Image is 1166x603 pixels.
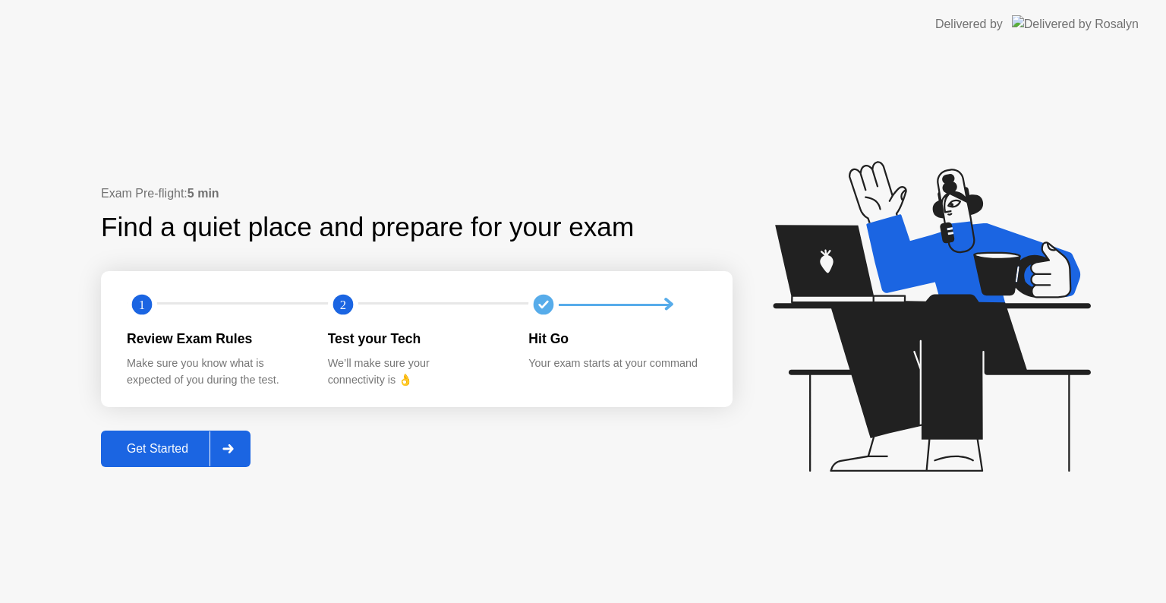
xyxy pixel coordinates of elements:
[328,329,505,349] div: Test your Tech
[340,298,346,312] text: 2
[127,329,304,349] div: Review Exam Rules
[101,431,251,467] button: Get Started
[188,187,219,200] b: 5 min
[328,355,505,388] div: We’ll make sure your connectivity is 👌
[101,207,636,248] div: Find a quiet place and prepare for your exam
[528,329,705,349] div: Hit Go
[528,355,705,372] div: Your exam starts at your command
[106,442,210,456] div: Get Started
[127,355,304,388] div: Make sure you know what is expected of you during the test.
[139,298,145,312] text: 1
[101,185,733,203] div: Exam Pre-flight:
[1012,15,1139,33] img: Delivered by Rosalyn
[935,15,1003,33] div: Delivered by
